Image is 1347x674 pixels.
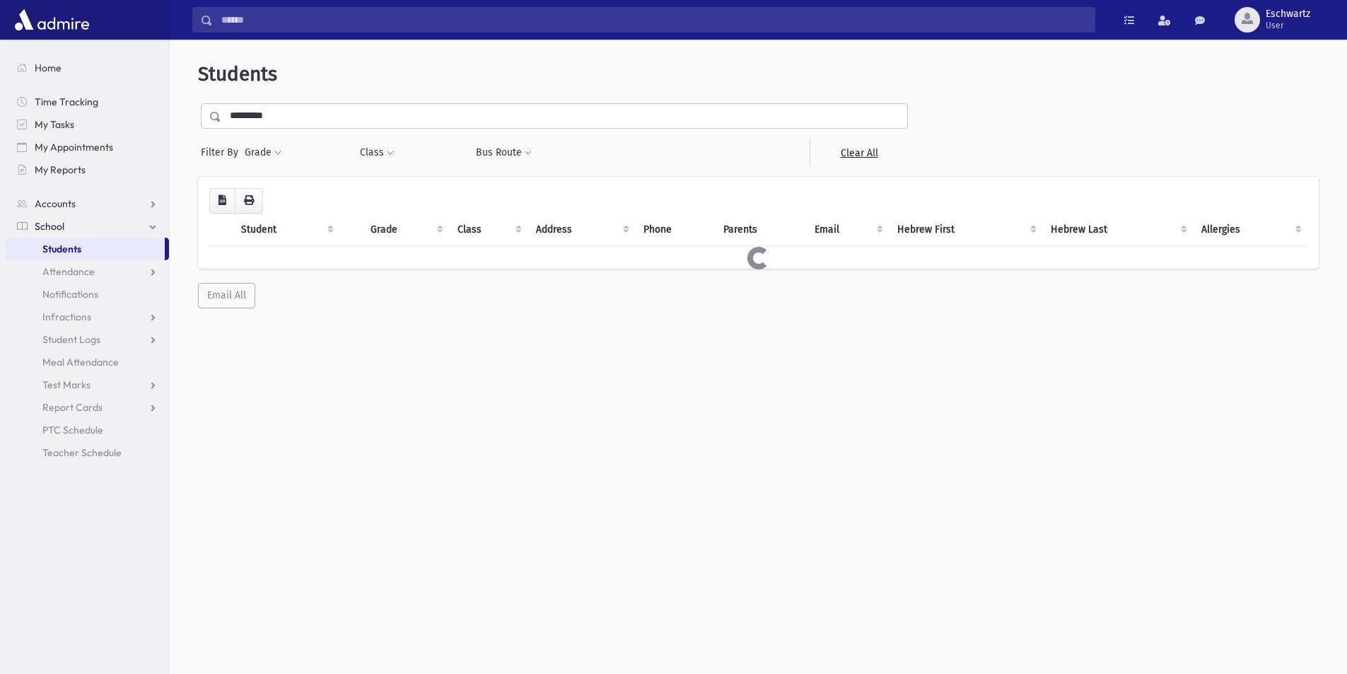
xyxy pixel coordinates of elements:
[1193,214,1307,246] th: Allergies
[6,113,169,136] a: My Tasks
[244,140,282,165] button: Grade
[42,310,91,323] span: Infractions
[1266,8,1310,20] span: Eschwartz
[810,140,908,165] a: Clear All
[233,214,339,246] th: Student
[6,306,169,328] a: Infractions
[42,424,103,436] span: PTC Schedule
[201,145,244,160] span: Filter By
[6,441,169,464] a: Teacher Schedule
[359,140,395,165] button: Class
[6,396,169,419] a: Report Cards
[235,188,263,214] button: Print
[42,333,100,346] span: Student Logs
[6,91,169,113] a: Time Tracking
[6,136,169,158] a: My Appointments
[6,215,169,238] a: School
[6,351,169,373] a: Meal Attendance
[6,328,169,351] a: Student Logs
[6,238,165,260] a: Students
[35,197,76,210] span: Accounts
[209,188,235,214] button: CSV
[806,214,889,246] th: Email
[6,260,169,283] a: Attendance
[6,57,169,79] a: Home
[6,373,169,396] a: Test Marks
[35,95,98,108] span: Time Tracking
[213,7,1095,33] input: Search
[635,214,715,246] th: Phone
[35,220,64,233] span: School
[527,214,635,246] th: Address
[35,118,74,131] span: My Tasks
[6,419,169,441] a: PTC Schedule
[42,401,103,414] span: Report Cards
[362,214,448,246] th: Grade
[42,356,119,368] span: Meal Attendance
[42,288,98,301] span: Notifications
[42,446,122,459] span: Teacher Schedule
[42,378,91,391] span: Test Marks
[6,192,169,215] a: Accounts
[35,163,86,176] span: My Reports
[42,265,95,278] span: Attendance
[1266,20,1310,31] span: User
[11,6,93,34] img: AdmirePro
[35,62,62,74] span: Home
[1042,214,1194,246] th: Hebrew Last
[449,214,528,246] th: Class
[198,283,255,308] button: Email All
[198,62,277,86] span: Students
[475,140,532,165] button: Bus Route
[889,214,1042,246] th: Hebrew First
[6,283,169,306] a: Notifications
[35,141,113,153] span: My Appointments
[6,158,169,181] a: My Reports
[42,243,81,255] span: Students
[715,214,806,246] th: Parents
